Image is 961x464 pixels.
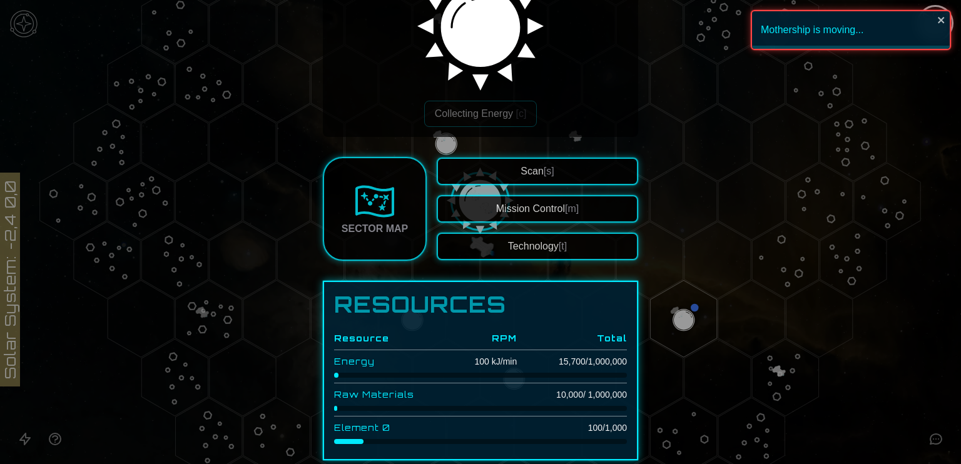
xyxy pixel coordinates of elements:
h1: Resources [334,292,627,317]
button: Technology[t] [437,233,638,260]
td: 100 kJ/min [447,350,517,373]
td: Raw Materials [334,383,447,406]
button: close [937,15,946,25]
img: Sector [355,181,395,221]
span: [m] [565,203,579,214]
span: [t] [559,241,567,251]
div: Sector Map [342,221,408,236]
td: 15,700 / 1,000,000 [517,350,627,373]
div: Mothership is moving... [751,10,951,50]
th: RPM [447,327,517,350]
td: 10,000 / 1,000,000 [517,383,627,406]
button: Mission Control[m] [437,195,638,223]
span: [s] [544,166,554,176]
td: Energy [334,350,447,373]
td: Element 0 [334,416,447,440]
th: Total [517,327,627,350]
td: 100 / 1,000 [517,416,627,440]
button: Scan[s] [437,158,638,185]
button: Collecting Energy [c] [424,101,537,127]
th: Resource [334,327,447,350]
span: Scan [521,166,554,176]
a: Sector Map [323,157,427,261]
span: [c] [516,108,526,119]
